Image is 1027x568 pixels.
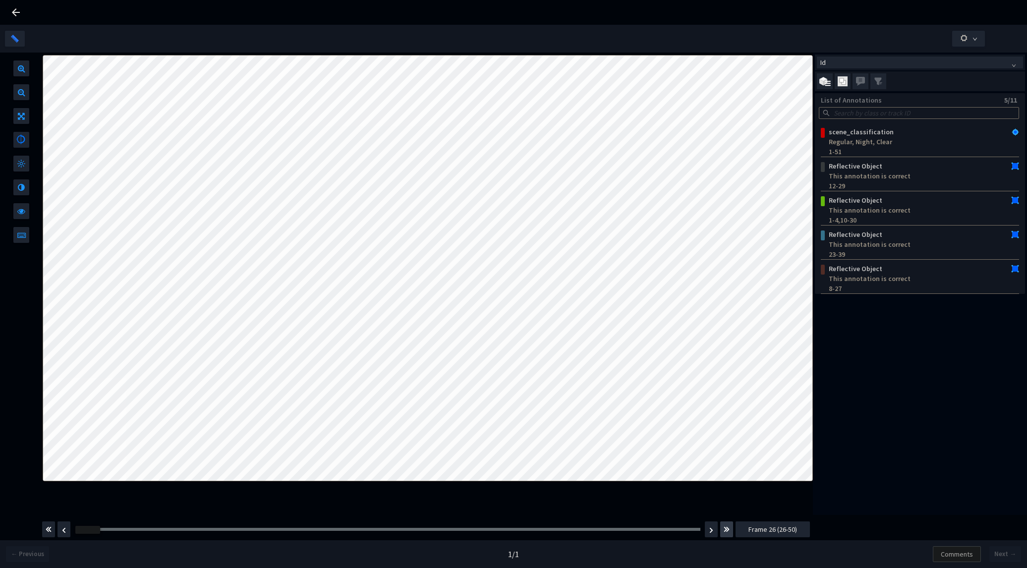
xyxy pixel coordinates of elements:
[829,274,1015,284] div: This annotation is correct
[829,147,1015,157] div: 1-51
[832,108,1015,118] input: Search by class or track ID
[829,239,1015,249] div: This annotation is correct
[874,77,882,85] img: svg+xml;base64,PHN2ZyB4bWxucz0iaHR0cDovL3d3dy53My5vcmcvMjAwMC9zdmciIHdpZHRoPSIxNiIgaGVpZ2h0PSIxNi...
[724,523,730,535] img: svg+xml;base64,PHN2ZyBhcmlhLWhpZGRlbj0idHJ1ZSIgZm9jdXNhYmxlPSJmYWxzZSIgZGF0YS1wcmVmaXg9ImZhcyIgZG...
[736,521,810,537] button: Frame 26 (26-50)
[825,229,980,239] div: Reflective Object
[952,31,985,47] button: down
[941,549,973,560] span: Comments
[825,127,980,137] div: scene_classification
[989,546,1021,562] button: Next →
[748,524,797,535] span: Frame 26 (26-50)
[829,181,1015,191] div: 12-29
[825,195,980,205] div: Reflective Object
[829,171,1015,181] div: This annotation is correct
[823,110,830,116] span: search
[1011,196,1019,204] img: Annotation
[1011,265,1019,273] img: Annotation
[815,123,1025,294] div: grid
[1011,230,1019,238] img: Annotation
[829,205,1015,215] div: This annotation is correct
[821,95,882,105] div: List of Annotations
[829,284,1015,293] div: 8-27
[825,264,980,274] div: Reflective Object
[829,215,1015,225] div: 1-4, 10-30
[508,549,519,560] div: 1 / 1
[829,137,1015,147] div: Regular, Night, Clear
[820,57,1020,68] span: Id
[709,527,713,533] img: svg+xml;base64,PHN2ZyBhcmlhLWhpZGRlbj0idHJ1ZSIgZm9jdXNhYmxlPSJmYWxzZSIgZGF0YS1wcmVmaXg9ImZhcyIgZG...
[1004,95,1017,105] div: 5/11
[838,76,848,87] img: svg+xml;base64,PHN2ZyB3aWR0aD0iMjAiIGhlaWdodD0iMjEiIHZpZXdCb3g9IjAgMCAyMCAyMSIgZmlsbD0ibm9uZSIgeG...
[1011,162,1019,170] img: Annotation
[819,77,831,86] img: svg+xml;base64,PHN2ZyB3aWR0aD0iMjMiIGhlaWdodD0iMTkiIHZpZXdCb3g9IjAgMCAyMyAxOSIgZmlsbD0ibm9uZSIgeG...
[825,161,980,171] div: Reflective Object
[1012,128,1019,136] img: Annotation
[972,37,977,42] span: down
[829,249,1015,259] div: 23-39
[855,75,866,87] img: svg+xml;base64,PHN2ZyB3aWR0aD0iMjQiIGhlaWdodD0iMjQiIHZpZXdCb3g9IjAgMCAyNCAyNCIgZmlsbD0ibm9uZSIgeG...
[933,546,981,562] button: Comments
